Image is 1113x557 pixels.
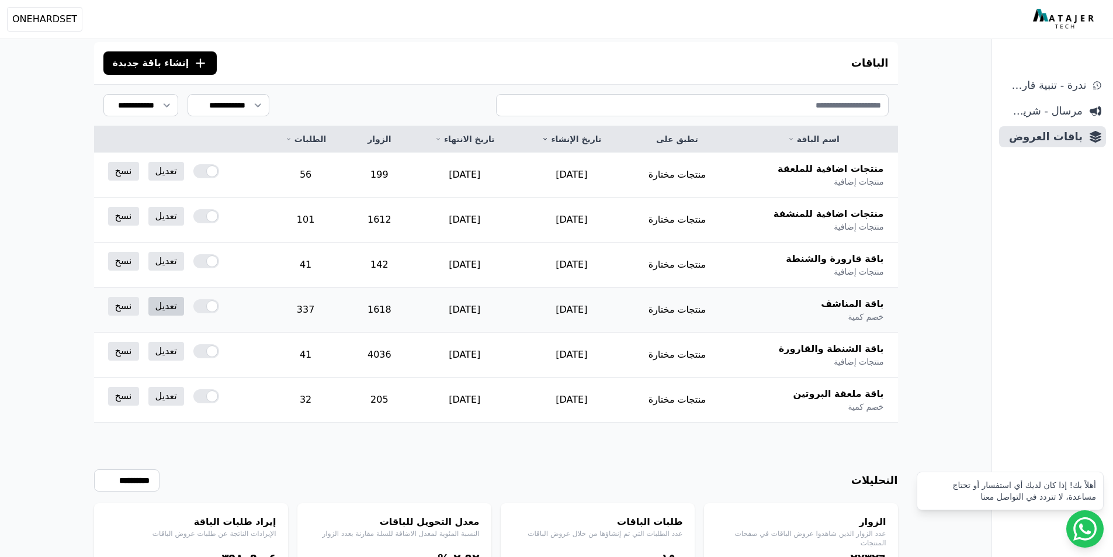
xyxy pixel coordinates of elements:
h4: معدل التحويل للباقات [309,515,480,529]
td: [DATE] [411,378,518,423]
span: منتجات إضافية [834,176,883,188]
td: منتجات مختارة [625,333,729,378]
a: نسخ [108,162,139,181]
td: منتجات مختارة [625,198,729,243]
span: منتجات إضافية [834,221,883,233]
a: تعديل [148,387,184,406]
a: تاريخ الإنشاء [532,133,611,145]
td: [DATE] [518,198,625,243]
span: منتجات اضافية للمنشفة [774,207,884,221]
p: النسبة المئوية لمعدل الاضافة للسلة مقارنة بعدد الزوار [309,529,480,538]
td: [DATE] [411,243,518,288]
p: عدد الزوار الذين شاهدوا عروض الباقات في صفحات المنتجات [716,529,886,548]
td: 4036 [348,333,411,378]
td: 142 [348,243,411,288]
h4: إيراد طلبات الباقة [106,515,276,529]
th: الزوار [348,126,411,153]
span: إنشاء باقة جديدة [113,56,189,70]
a: نسخ [108,252,139,271]
td: 101 [263,198,348,243]
td: منتجات مختارة [625,153,729,198]
td: [DATE] [411,198,518,243]
span: ONEHARDSET [12,12,77,26]
h4: الزوار [716,515,886,529]
td: 1612 [348,198,411,243]
a: نسخ [108,387,139,406]
a: تعديل [148,207,184,226]
img: MatajerTech Logo [1033,9,1097,30]
td: 199 [348,153,411,198]
span: خصم كمية [848,401,883,413]
a: نسخ [108,342,139,361]
span: باقة الشنطة والقارورة [779,342,884,356]
a: تاريخ الانتهاء [425,133,504,145]
span: ندرة - تنبية قارب علي النفاذ [1004,77,1086,94]
div: أهلاً بك! إذا كان لديك أي استفسار أو تحتاج مساعدة، لا تتردد في التواصل معنا [924,479,1096,503]
button: ONEHARDSET [7,7,82,32]
td: منتجات مختارة [625,378,729,423]
button: إنشاء باقة جديدة [103,51,217,75]
span: منتجات إضافية [834,266,883,278]
h3: التحليلات [851,472,898,489]
td: 41 [263,333,348,378]
a: نسخ [108,297,139,316]
td: [DATE] [518,378,625,423]
a: تعديل [148,252,184,271]
span: باقة ملعقة البروتين [793,387,884,401]
a: اسم الباقة [743,133,883,145]
td: [DATE] [518,333,625,378]
td: 205 [348,378,411,423]
span: منتجات اضافية للملعقة [778,162,883,176]
td: 41 [263,243,348,288]
span: باقة قارورة والشنطة [786,252,883,266]
td: [DATE] [518,288,625,333]
span: خصم كمية [848,311,883,323]
td: منتجات مختارة [625,288,729,333]
p: عدد الطلبات التي تم إنشاؤها من خلال عروض الباقات [512,529,683,538]
td: 337 [263,288,348,333]
a: الطلبات [278,133,334,145]
a: نسخ [108,207,139,226]
td: منتجات مختارة [625,243,729,288]
a: تعديل [148,162,184,181]
td: 56 [263,153,348,198]
span: مرسال - شريط دعاية [1004,103,1083,119]
a: تعديل [148,342,184,361]
td: 32 [263,378,348,423]
td: 1618 [348,288,411,333]
span: باقة المناشف [821,297,883,311]
th: تطبق على [625,126,729,153]
td: [DATE] [411,333,518,378]
span: باقات العروض [1004,129,1083,145]
a: تعديل [148,297,184,316]
td: [DATE] [411,153,518,198]
span: منتجات إضافية [834,356,883,368]
td: [DATE] [411,288,518,333]
td: [DATE] [518,153,625,198]
h4: طلبات الباقات [512,515,683,529]
td: [DATE] [518,243,625,288]
h3: الباقات [851,55,889,71]
p: الإيرادات الناتجة عن طلبات عروض الباقات [106,529,276,538]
